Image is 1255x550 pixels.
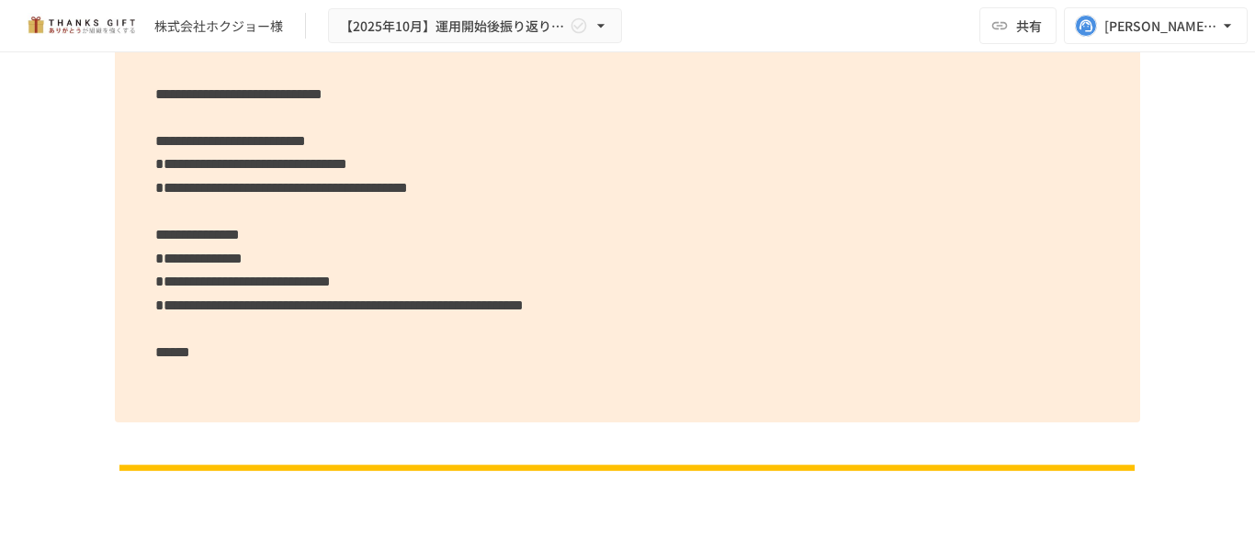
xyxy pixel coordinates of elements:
span: 共有 [1016,16,1042,36]
img: mMP1OxWUAhQbsRWCurg7vIHe5HqDpP7qZo7fRoNLXQh [22,11,140,40]
div: 株式会社ホクジョー様 [154,17,283,36]
button: 共有 [979,7,1057,44]
span: 【2025年10月】運用開始後振り返りミーティング [340,15,566,38]
button: [PERSON_NAME][EMAIL_ADDRESS][DOMAIN_NAME] [1064,7,1248,44]
button: 【2025年10月】運用開始後振り返りミーティング [328,8,622,44]
div: [PERSON_NAME][EMAIL_ADDRESS][DOMAIN_NAME] [1104,15,1218,38]
img: n6GUNqEHdaibHc1RYGm9WDNsCbxr1vBAv6Dpu1pJovz [115,462,1140,474]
